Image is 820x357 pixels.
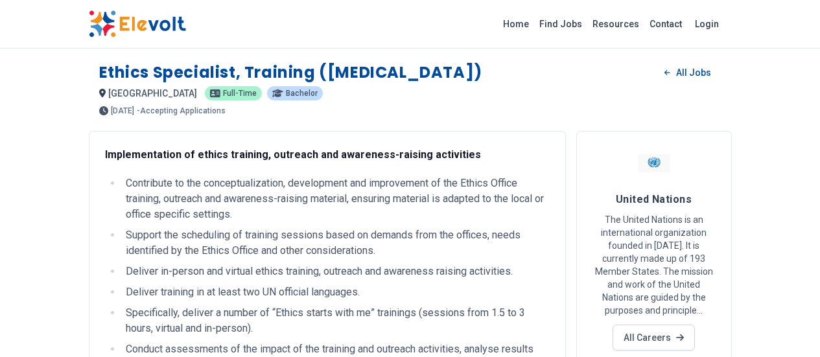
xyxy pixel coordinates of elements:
[286,89,318,97] span: Bachelor
[108,88,197,98] span: [GEOGRAPHIC_DATA]
[122,305,550,336] li: Specifically, deliver a number of “Ethics starts with me” trainings (sessions from 1.5 to 3 hours...
[99,62,482,83] h1: Ethics Specialist, Training ([MEDICAL_DATA])
[534,14,587,34] a: Find Jobs
[592,213,716,317] p: The United Nations is an international organization founded in [DATE]. It is currently made up of...
[137,107,226,115] p: - Accepting Applications
[587,14,644,34] a: Resources
[644,14,687,34] a: Contact
[122,227,550,259] li: Support the scheduling of training sessions based on demands from the offices, needs identified b...
[616,193,692,205] span: United Nations
[111,107,134,115] span: [DATE]
[638,147,670,179] img: United Nations
[223,89,257,97] span: Full-time
[613,325,695,351] a: All Careers
[105,148,481,161] strong: Implementation of ethics training, outreach and awareness-raising activities
[89,10,186,38] img: Elevolt
[498,14,534,34] a: Home
[122,264,550,279] li: Deliver in-person and virtual ethics training, outreach and awareness raising activities.
[654,63,721,82] a: All Jobs
[122,284,550,300] li: Deliver training in at least two UN official languages.
[687,11,727,37] a: Login
[122,176,550,222] li: Contribute to the conceptualization, development and improvement of the Ethics Office training, o...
